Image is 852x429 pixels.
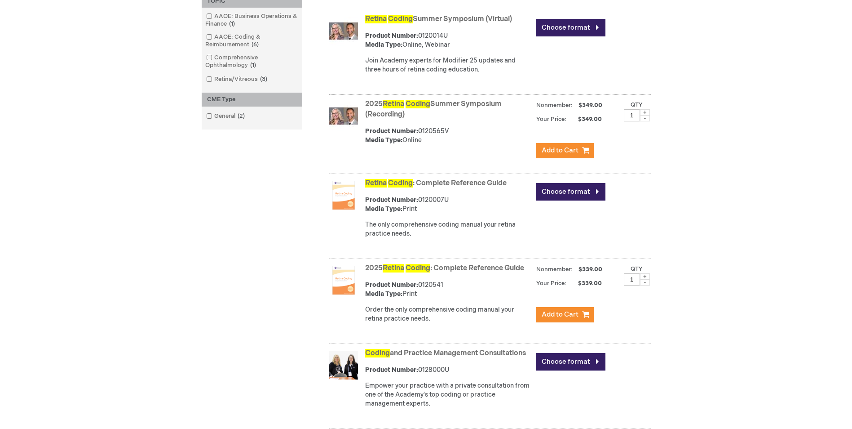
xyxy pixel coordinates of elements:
[536,307,594,322] button: Add to Cart
[365,31,532,49] div: 0120014U Online, Webinar
[365,196,418,204] strong: Product Number:
[204,54,300,70] a: Comprehensive Ophthalmology1
[365,305,532,323] p: Order the only comprehensive coding manual your retina practice needs.
[204,112,248,121] a: General2
[383,264,404,273] span: Retina
[365,41,402,49] strong: Media Type:
[204,33,300,49] a: AAOE: Coding & Reimbursement6
[204,75,271,84] a: Retina/Vitreous3
[542,146,578,155] span: Add to Cart
[631,265,643,273] label: Qty
[365,349,390,357] span: Coding
[227,20,237,27] span: 1
[365,205,402,213] strong: Media Type:
[536,143,594,158] button: Add to Cart
[577,266,604,273] span: $339.00
[365,196,532,214] div: 0120007U Print
[248,62,258,69] span: 1
[365,136,402,144] strong: Media Type:
[406,264,430,273] span: Coding
[536,264,573,275] strong: Nonmember:
[202,93,302,107] div: CME Type
[365,100,502,119] a: 2025Retina CodingSummer Symposium (Recording)
[365,15,512,23] a: Retina CodingSummer Symposium (Virtual)
[365,179,507,188] a: Retina Coding: Complete Reference Guide
[329,102,358,130] img: 2025 Retina Coding Summer Symposium (Recording)
[329,351,358,380] img: Coding and Practice Management Consultations
[388,179,413,188] span: Coding
[204,12,300,28] a: AAOE: Business Operations & Finance1
[365,381,532,408] div: Empower your practice with a private consultation from one of the Academy's top coding or practic...
[568,116,603,123] span: $349.00
[365,281,532,299] div: 0120541 Print
[365,349,526,357] a: Codingand Practice Management Consultations
[365,281,418,289] strong: Product Number:
[329,266,358,295] img: 2025 Retina Coding: Complete Reference Guide
[365,127,418,135] strong: Product Number:
[249,41,261,48] span: 6
[365,264,524,273] a: 2025Retina Coding: Complete Reference Guide
[258,76,269,83] span: 3
[365,179,387,188] span: Retina
[542,310,578,319] span: Add to Cart
[365,366,418,374] strong: Product Number:
[624,273,640,286] input: Qty
[536,183,605,201] a: Choose format
[388,15,413,23] span: Coding
[624,109,640,121] input: Qty
[365,366,532,375] div: 0128000U
[383,100,404,108] span: Retina
[406,100,430,108] span: Coding
[536,19,605,36] a: Choose format
[365,127,532,145] div: 0120565V Online
[536,116,566,123] strong: Your Price:
[365,56,532,74] div: Join Academy experts for Modifier 25 updates and three hours of retina coding education.
[365,220,532,238] p: The only comprehensive coding manual your retina practice needs.
[631,101,643,108] label: Qty
[365,15,387,23] span: Retina
[235,112,247,120] span: 2
[577,102,604,109] span: $349.00
[536,280,566,287] strong: Your Price:
[329,17,358,45] img: Retina Coding Summer Symposium (Virtual)
[536,100,573,111] strong: Nonmember:
[365,290,402,298] strong: Media Type:
[365,32,418,40] strong: Product Number:
[329,181,358,210] img: Retina Coding: Complete Reference Guide
[568,280,603,287] span: $339.00
[536,353,605,371] a: Choose format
